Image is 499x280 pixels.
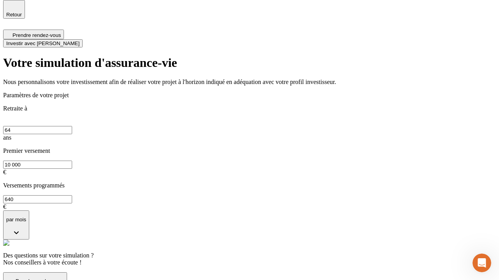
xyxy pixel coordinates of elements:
[3,105,496,112] p: Retraite à
[3,210,29,240] button: par mois
[6,12,22,17] span: Retour
[3,203,6,210] span: €
[472,254,491,272] iframe: Intercom live chat
[3,30,64,39] button: Prendre rendez-vous
[3,134,11,141] span: ans
[6,217,26,222] p: par mois
[3,92,69,98] span: Paramètres de votre projet
[3,79,496,86] p: Nous personnalisons votre investissement afin de réaliser votre projet à l'horizon indiqué en adé...
[3,240,9,246] img: alexis.png
[3,56,496,70] h1: Votre simulation d'assurance‑vie
[3,182,496,189] p: Versements programmés
[12,32,61,38] span: Prendre rendez-vous
[3,147,496,154] p: Premier versement
[3,39,83,47] button: Investir avec [PERSON_NAME]
[6,40,80,46] span: Investir avec [PERSON_NAME]
[3,169,6,175] span: €
[3,252,94,266] span: Des questions sur votre simulation ? Nos conseillers à votre écoute !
